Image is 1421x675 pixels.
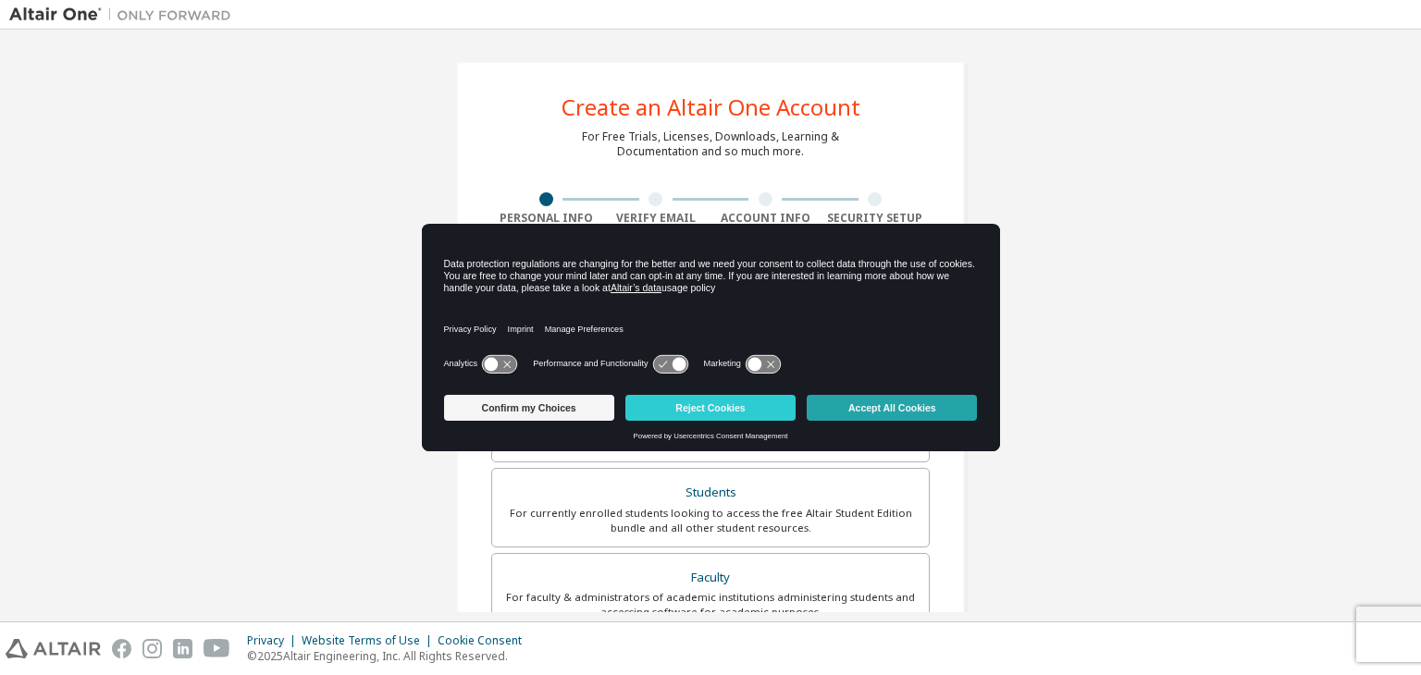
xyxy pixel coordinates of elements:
[9,6,241,24] img: Altair One
[142,639,162,658] img: instagram.svg
[821,211,931,226] div: Security Setup
[562,96,860,118] div: Create an Altair One Account
[302,633,438,648] div: Website Terms of Use
[503,565,918,591] div: Faculty
[247,648,533,664] p: © 2025 Altair Engineering, Inc. All Rights Reserved.
[438,633,533,648] div: Cookie Consent
[503,506,918,535] div: For currently enrolled students looking to access the free Altair Student Edition bundle and all ...
[582,129,839,159] div: For Free Trials, Licenses, Downloads, Learning & Documentation and so much more.
[204,639,230,658] img: youtube.svg
[491,211,601,226] div: Personal Info
[6,639,101,658] img: altair_logo.svg
[503,590,918,620] div: For faculty & administrators of academic institutions administering students and accessing softwa...
[112,639,131,658] img: facebook.svg
[503,480,918,506] div: Students
[710,211,821,226] div: Account Info
[173,639,192,658] img: linkedin.svg
[247,633,302,648] div: Privacy
[601,211,711,226] div: Verify Email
